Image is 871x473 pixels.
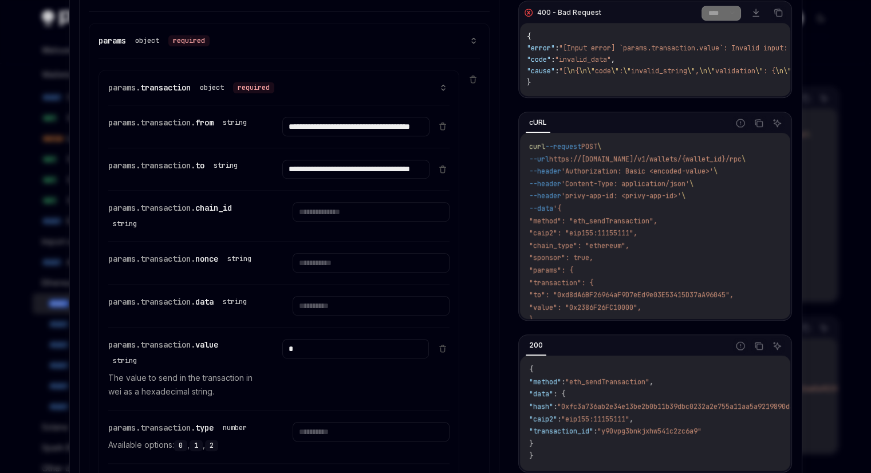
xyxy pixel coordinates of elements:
span: : [555,66,559,76]
span: \" [755,66,763,76]
span: nonce [195,254,218,264]
button: Copy the contents from the code block [751,338,766,353]
span: params [98,36,126,46]
div: params.transaction.chain_id [108,202,265,230]
div: params.transaction.from [108,117,251,128]
div: params.transaction [108,82,274,93]
span: \ [597,142,601,151]
span: --request [545,142,581,151]
div: cURL [526,116,550,129]
button: Copy the contents from the code block [771,5,786,20]
span: params.transaction. [108,423,195,433]
div: string [227,254,251,263]
div: object [135,36,159,45]
button: Copy the contents from the code block [751,116,766,131]
div: number [223,423,247,432]
span: : [551,55,555,64]
span: \" [587,66,595,76]
span: params.transaction. [108,160,195,171]
span: '{ [553,204,561,213]
span: \" [687,66,695,76]
span: : [557,415,561,424]
span: \" [707,66,715,76]
div: 400 - Bad Request [537,8,601,17]
span: POST [581,142,597,151]
span: } [529,451,533,460]
span: } [529,315,533,324]
span: "transaction_id" [529,427,593,436]
span: "caip2" [529,415,557,424]
span: "[Input error] `params.transaction.value`: Invalid input: must start with [559,44,852,53]
span: params.transaction. [108,117,195,128]
span: transaction [140,82,191,93]
button: Report incorrect code [733,338,748,353]
span: : { [763,66,775,76]
span: --header [529,191,561,200]
span: : [555,44,559,53]
div: string [113,356,137,365]
div: params.transaction.to [108,160,242,171]
span: code [595,66,611,76]
span: 0 [179,441,183,450]
span: --url [529,155,549,164]
span: \ [681,191,685,200]
span: \" [623,66,631,76]
span: params.transaction. [108,203,195,213]
span: \ [689,179,693,188]
span: "eth_sendTransaction" [565,377,649,387]
span: } [527,78,531,87]
span: "0xfc3a736ab2e34e13be2b0b11b39dbc0232a2e755a11aa5a9219890d3b2c6c7d8" [557,402,830,411]
span: "transaction": { [529,278,593,287]
span: : { [553,389,565,399]
span: --data [529,204,553,213]
span: "y90vpg3bnkjxhw541c2zc6a9" [597,427,701,436]
span: "[ [559,66,567,76]
span: "eip155:11155111" [561,415,629,424]
div: 200 [526,338,546,352]
span: \" [611,66,619,76]
span: \n [775,66,783,76]
span: https://[DOMAIN_NAME]/v1/wallets/{wallet_id}/rpc [549,155,742,164]
div: string [113,219,137,228]
span: to [195,160,204,171]
span: "code" [527,55,551,64]
span: "hash" [529,402,553,411]
p: The value to send in the transaction in wei as a hexadecimal string. [108,371,255,399]
span: invalid_string [631,66,687,76]
span: curl [529,142,545,151]
span: "to": "0xd8dA6BF26964aF9D7eEd9e03E53415D37aA96045", [529,290,734,299]
span: \" [783,66,791,76]
button: Ask AI [770,338,785,353]
span: \n [699,66,707,76]
span: type [195,423,214,433]
span: --header [529,167,561,176]
span: params.transaction. [108,340,195,350]
span: , [695,66,699,76]
span: { [527,32,531,41]
span: \ [714,167,718,176]
div: params.transaction.data [108,296,251,308]
div: string [223,118,247,127]
span: : [593,427,597,436]
span: from [195,117,214,128]
span: : [619,66,623,76]
p: Available options: , , [108,438,265,452]
span: "error" [527,44,555,53]
span: "value": "0x2386F26FC10000", [529,303,641,312]
span: 1 [194,441,198,450]
span: \n [579,66,587,76]
span: value [195,340,218,350]
span: chain_id [195,203,232,213]
div: string [214,161,238,170]
span: 'privy-app-id: <privy-app-id>' [561,191,681,200]
span: "cause" [527,66,555,76]
span: "chain_type": "ethereum", [529,241,629,250]
span: , [611,55,615,64]
span: { [529,365,533,374]
div: params [98,35,210,46]
span: : [553,402,557,411]
span: "data" [529,389,553,399]
span: "sponsor": true, [529,253,593,262]
span: 'Authorization: Basic <encoded-value>' [561,167,714,176]
span: "caip2": "eip155:11155111", [529,228,637,238]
